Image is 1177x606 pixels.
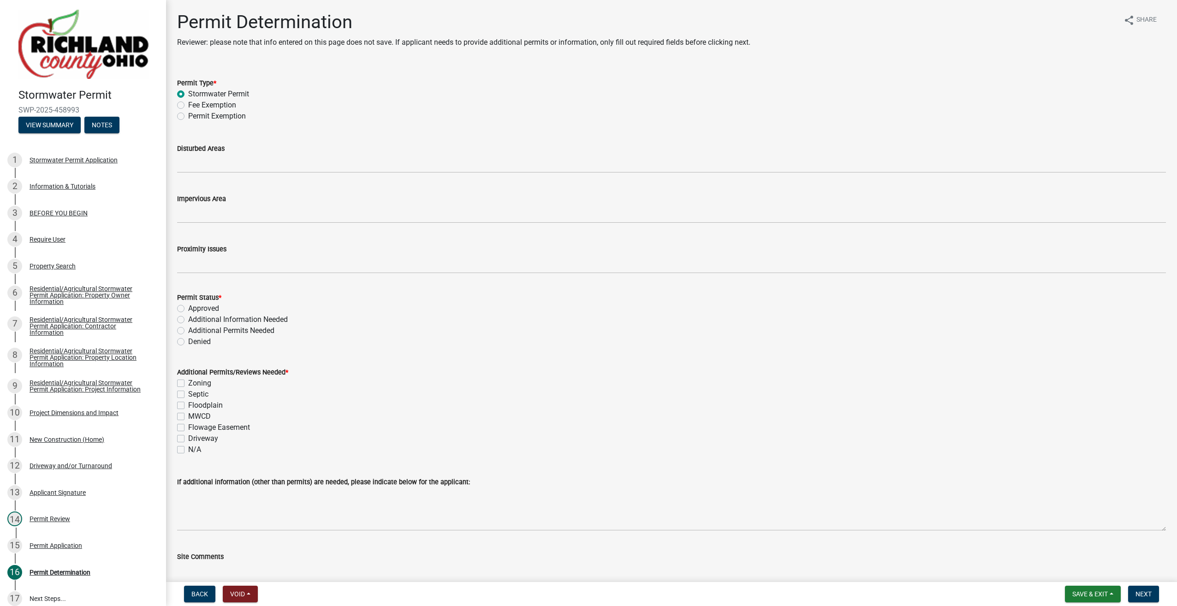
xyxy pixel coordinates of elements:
[177,196,226,202] label: Impervious Area
[188,422,250,433] label: Flowage Easement
[188,303,219,314] label: Approved
[7,458,22,473] div: 12
[177,146,225,152] label: Disturbed Areas
[18,122,81,129] wm-modal-confirm: Summary
[188,433,218,444] label: Driveway
[7,179,22,194] div: 2
[7,565,22,580] div: 16
[30,316,151,336] div: Residential/Agricultural Stormwater Permit Application: Contractor Information
[7,538,22,553] div: 15
[30,263,76,269] div: Property Search
[1065,586,1121,602] button: Save & Exit
[7,432,22,447] div: 11
[30,380,151,392] div: Residential/Agricultural Stormwater Permit Application: Project Information
[30,157,118,163] div: Stormwater Permit Application
[7,285,22,300] div: 6
[1116,11,1164,29] button: shareShare
[177,479,470,486] label: If additional information (other than permits) are needed, please indicate below for the applicant:
[177,295,221,301] label: Permit Status
[84,117,119,133] button: Notes
[30,436,104,443] div: New Construction (Home)
[188,444,201,455] label: N/A
[7,153,22,167] div: 1
[30,183,95,190] div: Information & Tutorials
[191,590,208,598] span: Back
[188,389,208,400] label: Septic
[188,314,288,325] label: Additional Information Needed
[223,586,258,602] button: Void
[184,586,215,602] button: Back
[1135,590,1152,598] span: Next
[30,285,151,305] div: Residential/Agricultural Stormwater Permit Application: Property Owner Information
[84,122,119,129] wm-modal-confirm: Notes
[188,325,274,336] label: Additional Permits Needed
[7,405,22,420] div: 10
[230,590,245,598] span: Void
[30,210,88,216] div: BEFORE YOU BEGIN
[188,100,236,111] label: Fee Exemption
[7,206,22,220] div: 3
[30,410,119,416] div: Project Dimensions and Impact
[1136,15,1157,26] span: Share
[30,489,86,496] div: Applicant Signature
[188,111,246,122] label: Permit Exemption
[177,246,226,253] label: Proximity Issues
[30,463,112,469] div: Driveway and/or Turnaround
[188,378,211,389] label: Zoning
[18,89,159,102] h4: Stormwater Permit
[188,89,249,100] label: Stormwater Permit
[30,542,82,549] div: Permit Application
[7,348,22,362] div: 8
[30,236,65,243] div: Require User
[188,400,223,411] label: Floodplain
[18,117,81,133] button: View Summary
[30,348,151,367] div: Residential/Agricultural Stormwater Permit Application: Property Location Information
[177,80,216,87] label: Permit Type
[7,591,22,606] div: 17
[1128,586,1159,602] button: Next
[7,511,22,526] div: 14
[1072,590,1108,598] span: Save & Exit
[177,369,288,376] label: Additional Permits/Reviews Needed
[7,485,22,500] div: 13
[7,316,22,331] div: 7
[7,379,22,393] div: 9
[188,336,211,347] label: Denied
[7,232,22,247] div: 4
[18,106,148,114] span: SWP-2025-458993
[30,516,70,522] div: Permit Review
[177,554,224,560] label: Site Comments
[7,259,22,273] div: 5
[18,10,149,79] img: Richland County, Ohio
[30,569,90,576] div: Permit Determination
[1123,15,1135,26] i: share
[188,411,211,422] label: MWCD
[177,11,750,33] h1: Permit Determination
[177,37,750,48] p: Reviewer: please note that info entered on this page does not save. If applicant needs to provide...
